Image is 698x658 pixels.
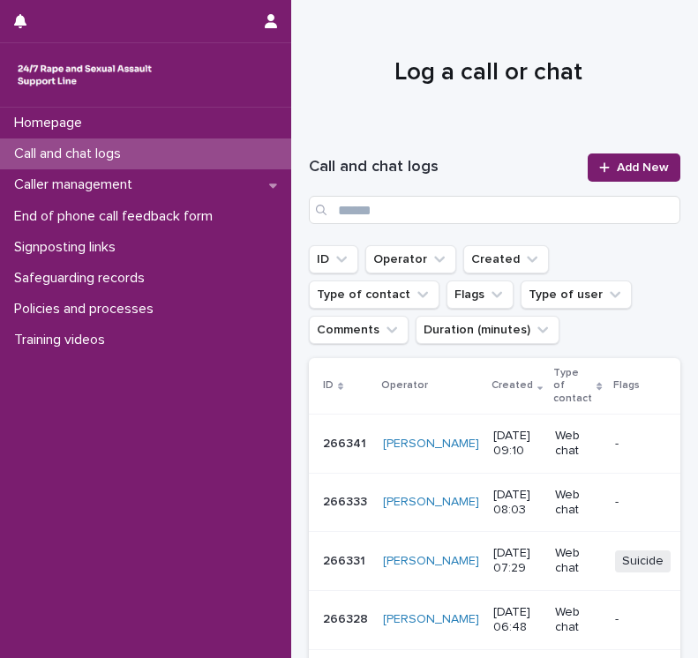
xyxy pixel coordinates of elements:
[463,245,549,273] button: Created
[615,612,693,627] p: -
[615,495,693,510] p: -
[381,376,428,395] p: Operator
[7,332,119,348] p: Training videos
[309,245,358,273] button: ID
[7,176,146,193] p: Caller management
[588,153,680,182] a: Add New
[309,280,439,309] button: Type of contact
[365,245,456,273] button: Operator
[615,550,671,572] span: Suicide
[383,554,479,569] a: [PERSON_NAME]
[555,605,600,635] p: Web chat
[323,376,334,395] p: ID
[555,488,600,518] p: Web chat
[493,488,541,518] p: [DATE] 08:03
[383,437,479,452] a: [PERSON_NAME]
[323,433,370,452] p: 266341
[383,495,479,510] a: [PERSON_NAME]
[309,56,667,89] h1: Log a call or chat
[555,429,600,459] p: Web chat
[383,612,479,627] a: [PERSON_NAME]
[7,146,135,162] p: Call and chat logs
[521,280,632,309] button: Type of user
[7,270,159,287] p: Safeguarding records
[7,239,130,256] p: Signposting links
[493,429,541,459] p: [DATE] 09:10
[323,550,369,569] p: 266331
[309,316,409,344] button: Comments
[617,161,669,174] span: Add New
[7,301,168,318] p: Policies and processes
[14,57,155,93] img: rhQMoQhaT3yELyF149Cw
[309,157,577,178] h1: Call and chat logs
[323,491,371,510] p: 266333
[447,280,514,309] button: Flags
[7,208,227,225] p: End of phone call feedback form
[613,376,640,395] p: Flags
[493,546,541,576] p: [DATE] 07:29
[553,363,592,408] p: Type of contact
[555,546,600,576] p: Web chat
[493,605,541,635] p: [DATE] 06:48
[323,609,372,627] p: 266328
[615,437,693,452] p: -
[7,115,96,131] p: Homepage
[309,196,680,224] input: Search
[492,376,533,395] p: Created
[416,316,559,344] button: Duration (minutes)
